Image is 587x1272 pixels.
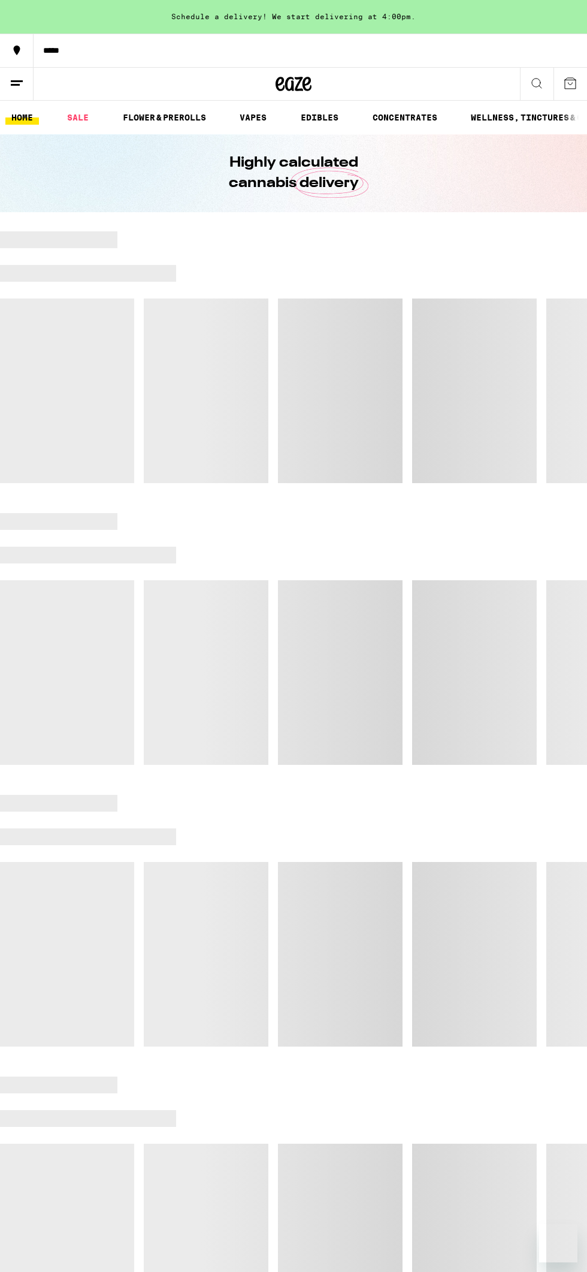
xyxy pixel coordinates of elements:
a: CONCENTRATES [367,110,443,125]
a: HOME [5,110,39,125]
a: SALE [61,110,95,125]
a: EDIBLES [295,110,344,125]
iframe: Button to launch messaging window [539,1224,577,1262]
a: FLOWER & PREROLLS [117,110,212,125]
a: VAPES [234,110,273,125]
h1: Highly calculated cannabis delivery [195,153,392,194]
